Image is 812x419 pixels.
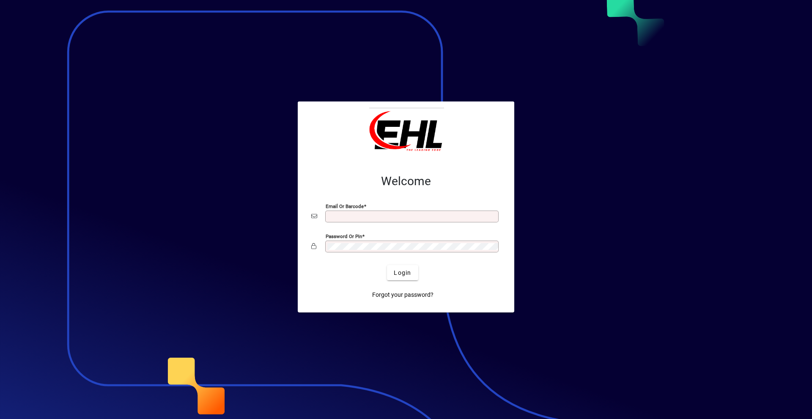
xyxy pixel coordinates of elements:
span: Login [394,268,411,277]
mat-label: Password or Pin [326,233,362,239]
button: Login [387,265,418,280]
a: Forgot your password? [369,287,437,302]
h2: Welcome [311,174,501,189]
span: Forgot your password? [372,290,433,299]
mat-label: Email or Barcode [326,203,364,209]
